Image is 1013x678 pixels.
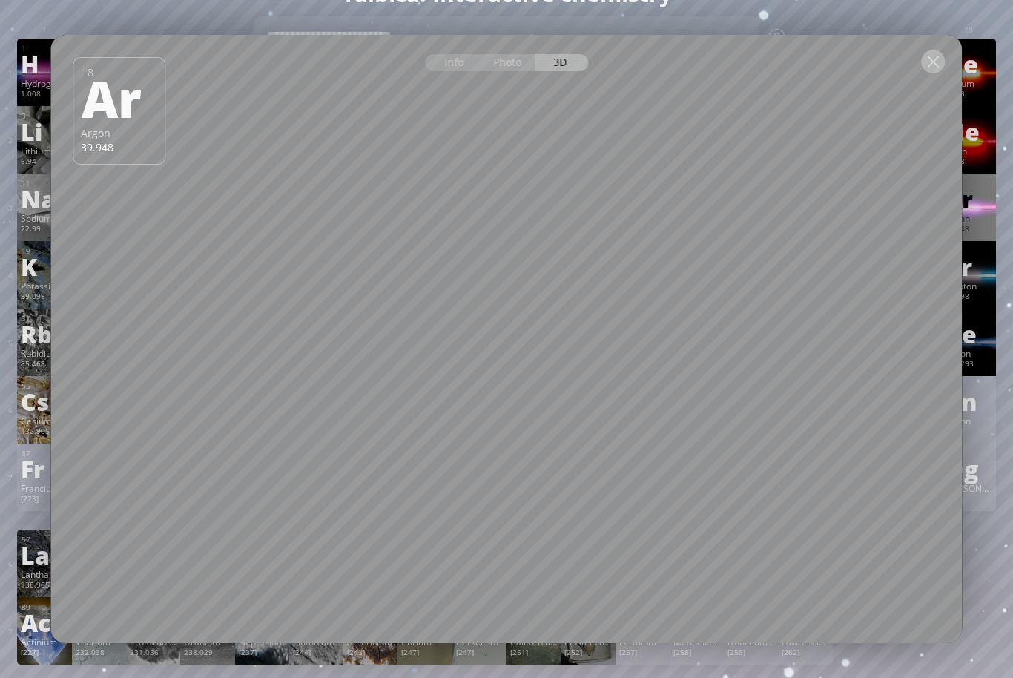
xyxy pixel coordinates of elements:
[22,381,67,391] div: 55
[21,415,67,427] div: Cesium
[945,359,991,371] div: 131.293
[945,145,991,157] div: Neon
[945,494,991,506] div: [294]
[81,140,157,154] div: 39.948
[945,389,991,413] div: Rn
[81,126,157,140] div: Argon
[22,44,67,53] div: 1
[21,568,67,580] div: Lanthanum
[945,427,991,438] div: [222]
[945,322,991,346] div: Xe
[482,54,535,71] div: Photo
[21,427,67,438] div: 132.905
[239,648,286,659] div: [237]
[945,280,991,292] div: Krypton
[21,77,67,89] div: Hydrogen
[401,648,448,659] div: [247]
[564,648,611,659] div: [252]
[945,415,991,427] div: Radon
[946,246,991,256] div: 36
[945,157,991,168] div: 20.18
[946,179,991,188] div: 18
[673,648,720,659] div: [258]
[22,246,67,256] div: 19
[21,212,67,224] div: Sodium
[21,89,67,101] div: 1.008
[21,482,67,494] div: Francium
[945,77,991,89] div: Helium
[21,52,67,76] div: H
[425,54,482,71] div: Info
[21,292,67,303] div: 39.098
[946,449,991,458] div: 118
[21,280,67,292] div: Potassium
[22,179,67,188] div: 11
[21,187,67,211] div: Na
[945,347,991,359] div: Xenon
[347,648,394,659] div: [243]
[946,111,991,121] div: 10
[782,648,828,659] div: [262]
[619,648,666,659] div: [257]
[21,157,67,168] div: 6.94
[21,457,67,481] div: Fr
[21,254,67,278] div: K
[510,648,557,659] div: [251]
[21,389,67,413] div: Cs
[945,89,991,101] div: 4.003
[456,648,503,659] div: [247]
[945,52,991,76] div: He
[76,648,122,659] div: 232.038
[945,254,991,278] div: Kr
[21,119,67,143] div: Li
[945,457,991,481] div: Og
[184,648,231,659] div: 238.029
[945,187,991,211] div: Ar
[945,292,991,303] div: 83.798
[21,648,67,659] div: [227]
[946,381,991,391] div: 86
[22,449,67,458] div: 87
[22,111,67,121] div: 3
[945,212,991,224] div: Argon
[21,494,67,506] div: [223]
[21,224,67,236] div: 22.99
[946,44,991,53] div: 2
[21,636,67,648] div: Actinium
[945,119,991,143] div: Ne
[293,648,340,659] div: [244]
[21,145,67,157] div: Lithium
[22,314,67,323] div: 37
[21,322,67,346] div: Rb
[130,648,176,659] div: 231.036
[946,314,991,323] div: 54
[82,73,155,123] div: Ar
[22,535,67,544] div: 57
[21,359,67,371] div: 85.468
[22,602,67,612] div: 89
[21,543,67,567] div: La
[945,224,991,236] div: 39.948
[727,648,774,659] div: [259]
[945,482,991,494] div: [PERSON_NAME]
[21,610,67,634] div: Ac
[21,580,67,592] div: 138.905
[21,347,67,359] div: Rubidium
